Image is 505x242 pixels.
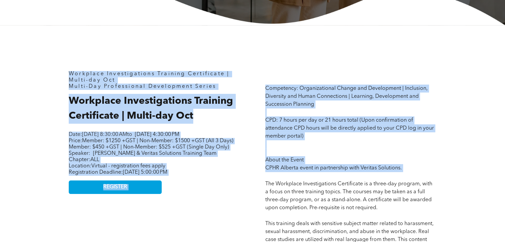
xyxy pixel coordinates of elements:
span: REGISTER [103,184,127,190]
span: [PERSON_NAME] & Veritas Solutions Training Team [93,151,216,156]
span: Workplace Investigations Training Certificate | Multi-day Oct [69,96,233,121]
span: [DATE] 8:30:00 AM [82,132,127,137]
span: Virtual - registration fees apply [91,163,165,169]
span: Multi-Day Professional Development Series [69,84,216,89]
span: [DATE] 4:30:00 PM [135,132,179,137]
span: Chapter: [69,157,99,162]
span: Workplace Investigations Training Certificate | Multi-day Oct [69,71,229,83]
span: Member: $1250 +GST | Non-Member: $1500 +GST (All 3 Days) Member: $450 +GST | Non-Member: $525 +GS... [69,138,233,150]
span: Location: Registration Deadline: [69,163,167,175]
span: ALL [90,157,99,162]
span: Price: [69,138,233,150]
span: [DATE] 5:00:00 PM [123,170,167,175]
span: Speaker: [69,151,90,156]
a: REGISTER [69,180,162,194]
span: Date: to [69,132,132,137]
